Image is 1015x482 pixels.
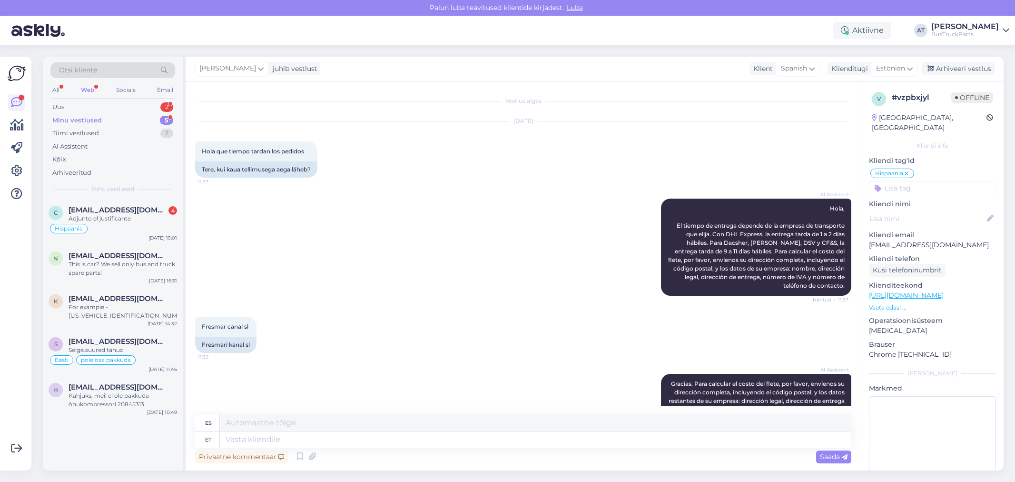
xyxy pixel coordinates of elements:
[53,255,58,262] span: n
[869,264,946,277] div: Küsi telefoninumbrit
[54,298,58,305] span: k
[869,141,996,150] div: Kliendi info
[205,415,212,431] div: es
[168,206,177,215] div: 4
[869,213,985,224] input: Lisa nimi
[869,316,996,326] p: Operatsioonisüsteem
[54,209,58,216] span: c
[149,277,177,284] div: [DATE] 16:31
[869,199,996,209] p: Kliendi nimi
[813,366,848,373] span: AI Assistent
[69,392,177,409] div: Kahjuks, meil ei ole pakkuda õhukompressori 20845313
[148,234,177,241] div: [DATE] 15:01
[876,63,905,74] span: Estonian
[877,95,881,102] span: v
[869,281,996,291] p: Klienditeekond
[869,291,944,300] a: [URL][DOMAIN_NAME]
[869,303,996,312] p: Vaata edasi ...
[147,409,177,416] div: [DATE] 10:49
[869,369,996,378] div: [PERSON_NAME]
[198,178,234,185] span: 11:37
[55,357,69,363] span: Eesti
[872,113,986,133] div: [GEOGRAPHIC_DATA], [GEOGRAPHIC_DATA]
[195,161,317,178] div: Tere, kui kaua tellimusega aega läheb?
[69,346,177,354] div: Selge.suured tänud
[951,92,993,103] span: Offline
[869,350,996,360] p: Chrome [TECHNICAL_ID]
[828,64,868,74] div: Klienditugi
[55,226,83,231] span: Hispaania
[52,129,99,138] div: Tiimi vestlused
[869,340,996,350] p: Brauser
[69,214,177,223] div: Adjunto el justificante
[69,303,177,320] div: For example - [US_VEHICLE_IDENTIFICATION_NUMBER]
[81,357,131,363] span: pole osa pakkuda
[69,260,177,277] div: This is car? We sell only bus and truck spare parts!
[69,251,168,260] span: nrawling6@gmail.com
[931,23,999,30] div: [PERSON_NAME]
[922,62,995,75] div: Arhiveeri vestlus
[148,366,177,373] div: [DATE] 11:46
[195,337,256,353] div: Fresmari kanal sl
[52,102,64,112] div: Uus
[8,64,26,82] img: Askly Logo
[52,155,66,164] div: Kõik
[931,30,999,38] div: BusTruckParts
[914,24,927,37] div: AT
[195,97,851,105] div: Vestlus algas
[869,181,996,195] input: Lisa tag
[160,129,173,138] div: 2
[202,148,304,155] span: Hola que tiempo tardan los pedidos
[781,63,807,74] span: Spanish
[195,451,288,463] div: Privaatne kommentaar
[833,22,891,39] div: Aktiivne
[160,102,173,112] div: 2
[50,84,61,96] div: All
[869,383,996,393] p: Märkmed
[69,383,168,392] span: hakkest@gmail.com
[813,191,848,198] span: AI Assistent
[892,92,951,103] div: # vzpbxjyl
[931,23,1009,38] a: [PERSON_NAME]BusTruckParts
[813,296,848,303] span: Nähtud ✓ 11:37
[205,432,211,448] div: et
[198,353,234,361] span: 11:39
[69,294,168,303] span: kalle.henrik.jokinen@gmail.com
[59,65,97,75] span: Otsi kliente
[669,380,846,422] span: Gracias. Para calcular el costo del flete, por favor, envíenos su dirección completa, incluyendo ...
[114,84,138,96] div: Socials
[820,452,847,461] span: Saada
[199,63,256,74] span: [PERSON_NAME]
[564,3,586,12] span: Luba
[202,323,248,330] span: Fresmar canal sl
[869,156,996,166] p: Kliendi tag'id
[52,116,102,125] div: Minu vestlused
[869,230,996,240] p: Kliendi email
[875,171,903,176] span: Hispaania
[52,168,91,178] div: Arhiveeritud
[869,240,996,250] p: [EMAIL_ADDRESS][DOMAIN_NAME]
[869,326,996,336] p: [MEDICAL_DATA]
[155,84,175,96] div: Email
[69,206,168,214] span: carbonoaudio@gmail.com
[160,116,173,125] div: 5
[749,64,773,74] div: Klient
[91,185,134,193] span: Minu vestlused
[869,254,996,264] p: Kliendi telefon
[54,341,58,348] span: s
[195,117,851,125] div: [DATE]
[269,64,317,74] div: juhib vestlust
[53,386,58,393] span: h
[148,320,177,327] div: [DATE] 14:32
[69,337,168,346] span: sarapuujanno@gmail.com
[52,142,88,151] div: AI Assistent
[79,84,96,96] div: Web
